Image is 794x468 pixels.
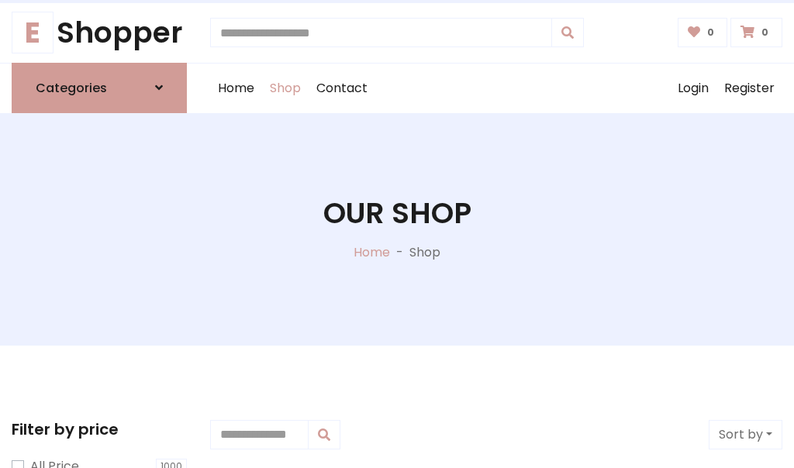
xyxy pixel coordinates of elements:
a: Home [354,243,390,261]
h6: Categories [36,81,107,95]
a: Contact [309,64,375,113]
a: Login [670,64,716,113]
h1: Our Shop [323,196,471,231]
span: 0 [703,26,718,40]
a: EShopper [12,15,187,50]
a: Categories [12,63,187,113]
p: - [390,243,409,262]
p: Shop [409,243,440,262]
h1: Shopper [12,15,187,50]
a: Shop [262,64,309,113]
h5: Filter by price [12,420,187,439]
a: Register [716,64,782,113]
span: E [12,12,54,53]
a: Home [210,64,262,113]
a: 0 [678,18,728,47]
a: 0 [730,18,782,47]
button: Sort by [709,420,782,449]
span: 0 [758,26,772,40]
